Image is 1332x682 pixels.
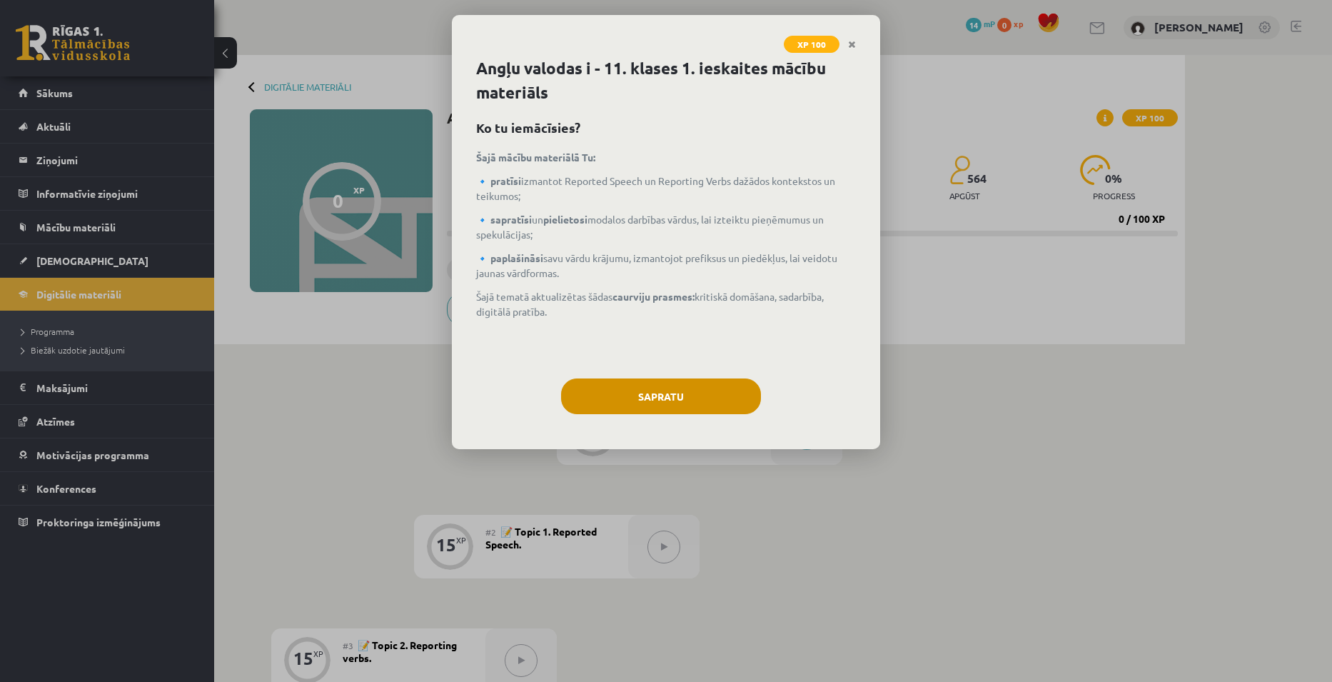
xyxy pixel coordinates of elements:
strong: 🔹 sapratīsi [476,213,532,226]
strong: Šajā mācību materiālā Tu: [476,151,595,164]
h1: Angļu valodas i - 11. klases 1. ieskaites mācību materiāls [476,56,856,105]
p: izmantot Reported Speech un Reporting Verbs dažādos kontekstos un teikumos; [476,174,856,204]
button: Sapratu [561,378,761,414]
a: Close [839,31,864,59]
strong: pielietosi [543,213,587,226]
strong: 🔹 pratīsi [476,174,521,187]
p: un modalos darbības vārdus, lai izteiktu pieņēmumus un spekulācijas; [476,212,856,242]
span: XP 100 [784,36,839,53]
p: Šajā tematā aktualizētas šādas kritiskā domāšana, sadarbība, digitālā pratība. [476,289,856,319]
strong: caurviju prasmes: [612,290,695,303]
strong: 🔹 paplašināsi [476,251,543,264]
p: savu vārdu krājumu, izmantojot prefiksus un piedēkļus, lai veidotu jaunas vārdformas. [476,251,856,281]
h2: Ko tu iemācīsies? [476,118,856,137]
